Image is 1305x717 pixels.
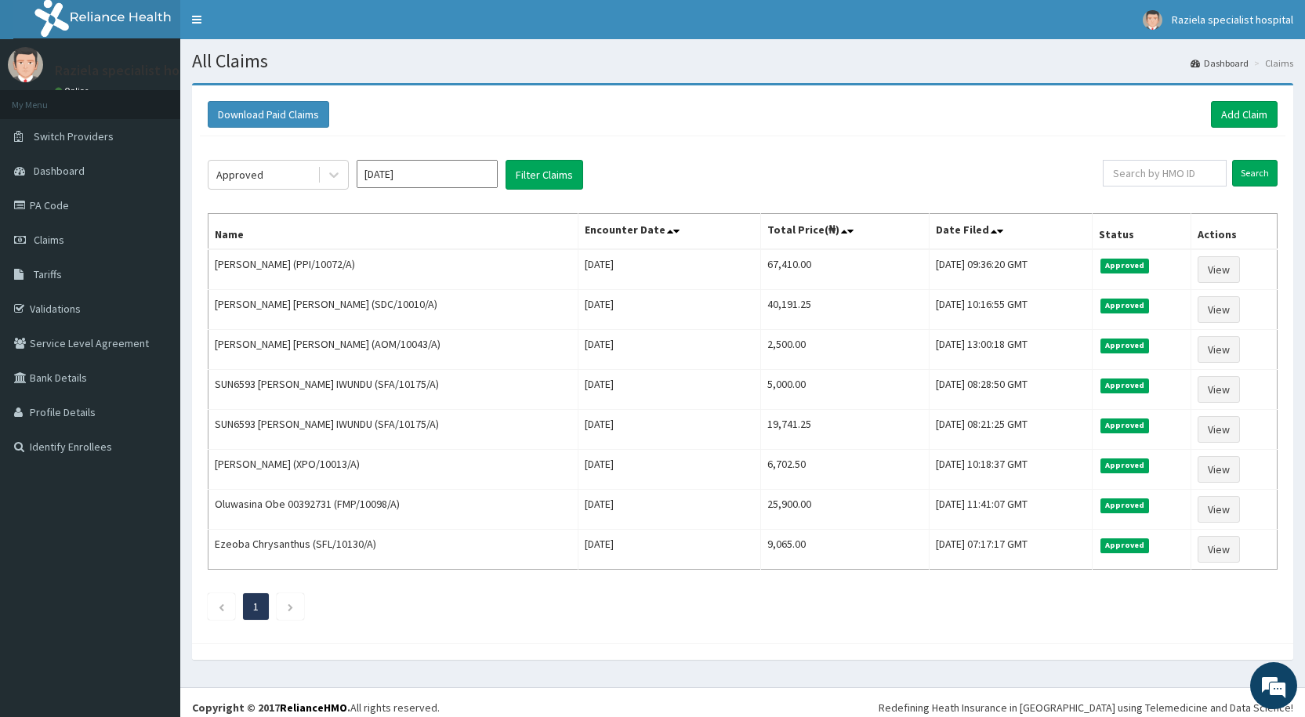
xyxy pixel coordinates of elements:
[930,530,1093,570] td: [DATE] 07:17:17 GMT
[760,410,929,450] td: 19,741.25
[208,290,578,330] td: [PERSON_NAME] [PERSON_NAME] (SDC/10010/A)
[34,233,64,247] span: Claims
[879,700,1293,715] div: Redefining Heath Insurance in [GEOGRAPHIC_DATA] using Telemedicine and Data Science!
[578,214,760,250] th: Encounter Date
[760,370,929,410] td: 5,000.00
[1100,339,1150,353] span: Approved
[208,330,578,370] td: [PERSON_NAME] [PERSON_NAME] (AOM/10043/A)
[1100,299,1150,313] span: Approved
[1172,13,1293,27] span: Raziela specialist hospital
[1100,418,1150,433] span: Approved
[208,249,578,290] td: [PERSON_NAME] (PPI/10072/A)
[578,370,760,410] td: [DATE]
[1198,376,1240,403] a: View
[208,370,578,410] td: SUN6593 [PERSON_NAME] IWUNDU (SFA/10175/A)
[578,249,760,290] td: [DATE]
[930,450,1093,490] td: [DATE] 10:18:37 GMT
[216,167,263,183] div: Approved
[930,214,1093,250] th: Date Filed
[1100,458,1150,473] span: Approved
[760,249,929,290] td: 67,410.00
[1198,416,1240,443] a: View
[208,490,578,530] td: Oluwasina Obe 00392731 (FMP/10098/A)
[930,410,1093,450] td: [DATE] 08:21:25 GMT
[760,214,929,250] th: Total Price(₦)
[280,701,347,715] a: RelianceHMO
[357,160,498,188] input: Select Month and Year
[208,101,329,128] button: Download Paid Claims
[1198,336,1240,363] a: View
[930,330,1093,370] td: [DATE] 13:00:18 GMT
[1211,101,1278,128] a: Add Claim
[1198,456,1240,483] a: View
[208,530,578,570] td: Ezeoba Chrysanthus (SFL/10130/A)
[1191,214,1277,250] th: Actions
[760,330,929,370] td: 2,500.00
[1198,296,1240,323] a: View
[218,599,225,614] a: Previous page
[253,599,259,614] a: Page 1 is your current page
[1100,378,1150,393] span: Approved
[34,164,85,178] span: Dashboard
[34,267,62,281] span: Tariffs
[1100,498,1150,512] span: Approved
[1100,538,1150,552] span: Approved
[1198,256,1240,283] a: View
[1250,56,1293,70] li: Claims
[1103,160,1227,186] input: Search by HMO ID
[208,450,578,490] td: [PERSON_NAME] (XPO/10013/A)
[930,249,1093,290] td: [DATE] 09:36:20 GMT
[578,290,760,330] td: [DATE]
[760,530,929,570] td: 9,065.00
[1198,536,1240,563] a: View
[760,490,929,530] td: 25,900.00
[930,370,1093,410] td: [DATE] 08:28:50 GMT
[1092,214,1191,250] th: Status
[578,490,760,530] td: [DATE]
[1100,259,1150,273] span: Approved
[1198,496,1240,523] a: View
[930,290,1093,330] td: [DATE] 10:16:55 GMT
[8,47,43,82] img: User Image
[55,85,92,96] a: Online
[192,51,1293,71] h1: All Claims
[578,330,760,370] td: [DATE]
[208,410,578,450] td: SUN6593 [PERSON_NAME] IWUNDU (SFA/10175/A)
[208,214,578,250] th: Name
[1191,56,1249,70] a: Dashboard
[506,160,583,190] button: Filter Claims
[760,450,929,490] td: 6,702.50
[287,599,294,614] a: Next page
[1143,10,1162,30] img: User Image
[34,129,114,143] span: Switch Providers
[1232,160,1278,186] input: Search
[578,410,760,450] td: [DATE]
[578,450,760,490] td: [DATE]
[578,530,760,570] td: [DATE]
[760,290,929,330] td: 40,191.25
[192,701,350,715] strong: Copyright © 2017 .
[55,63,214,78] p: Raziela specialist hospital
[930,490,1093,530] td: [DATE] 11:41:07 GMT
